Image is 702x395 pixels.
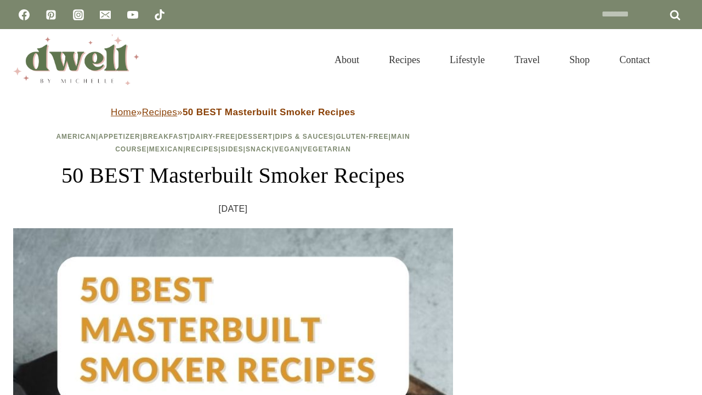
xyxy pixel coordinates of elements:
[670,50,689,69] button: View Search Form
[149,145,183,153] a: Mexican
[13,159,453,192] h1: 50 BEST Masterbuilt Smoker Recipes
[237,133,273,140] a: Dessert
[122,4,144,26] a: YouTube
[149,4,171,26] a: TikTok
[13,35,139,85] img: DWELL by michelle
[186,145,219,153] a: Recipes
[183,107,355,117] strong: 50 BEST Masterbuilt Smoker Recipes
[143,133,188,140] a: Breakfast
[554,41,604,79] a: Shop
[275,133,333,140] a: Dips & Sauces
[98,133,140,140] a: Appetizer
[374,41,435,79] a: Recipes
[94,4,116,26] a: Email
[40,4,62,26] a: Pinterest
[303,145,351,153] a: Vegetarian
[142,107,177,117] a: Recipes
[320,41,374,79] a: About
[221,145,244,153] a: Sides
[190,133,235,140] a: Dairy-Free
[13,4,35,26] a: Facebook
[111,107,137,117] a: Home
[320,41,665,79] nav: Primary Navigation
[500,41,554,79] a: Travel
[604,41,665,79] a: Contact
[56,133,96,140] a: American
[56,133,410,153] span: | | | | | | | | | | | | |
[111,107,355,117] span: » »
[246,145,272,153] a: Snack
[435,41,500,79] a: Lifestyle
[274,145,301,153] a: Vegan
[67,4,89,26] a: Instagram
[336,133,388,140] a: Gluten-Free
[219,201,248,217] time: [DATE]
